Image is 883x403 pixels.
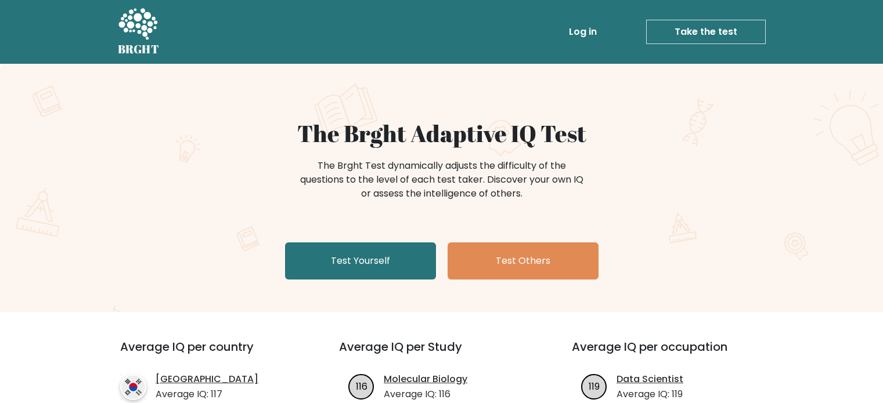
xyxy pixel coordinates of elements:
div: The Brght Test dynamically adjusts the difficulty of the questions to the level of each test take... [297,159,587,201]
h3: Average IQ per country [120,340,297,368]
p: Average IQ: 119 [617,387,683,401]
a: Data Scientist [617,372,683,386]
a: [GEOGRAPHIC_DATA] [156,372,258,386]
h1: The Brght Adaptive IQ Test [158,119,725,147]
p: Average IQ: 116 [384,387,467,401]
a: Molecular Biology [384,372,467,386]
text: 119 [589,379,600,393]
a: Test Yourself [285,242,436,279]
h3: Average IQ per occupation [572,340,777,368]
img: country [120,374,146,400]
a: Take the test [646,20,766,44]
h5: BRGHT [118,42,160,56]
p: Average IQ: 117 [156,387,258,401]
h3: Average IQ per Study [339,340,544,368]
a: Test Others [448,242,599,279]
a: BRGHT [118,5,160,59]
a: Log in [564,20,601,43]
text: 116 [356,379,367,393]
